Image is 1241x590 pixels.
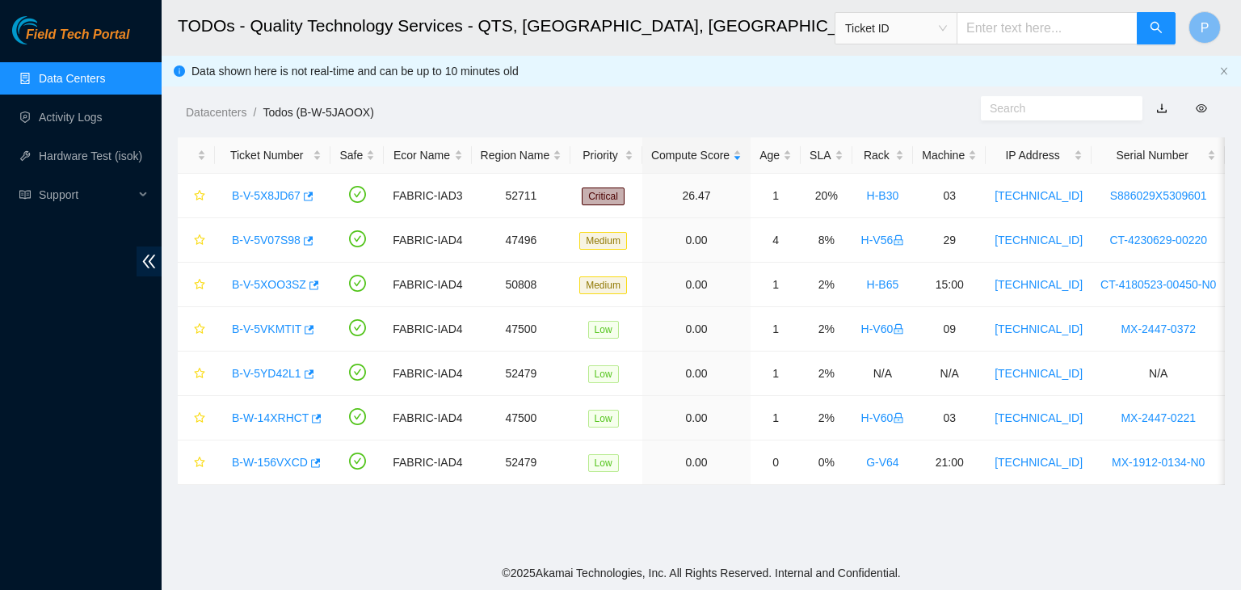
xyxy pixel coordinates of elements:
[12,29,129,50] a: Akamai TechnologiesField Tech Portal
[995,367,1083,380] a: [TECHNICAL_ID]
[801,263,852,307] td: 2%
[232,411,309,424] a: B-W-14XRHCT
[861,234,905,247] a: H-V56lock
[1219,66,1229,76] span: close
[187,316,206,342] button: star
[186,106,246,119] a: Datacenters
[913,218,986,263] td: 29
[194,368,205,381] span: star
[751,352,801,396] td: 1
[472,307,571,352] td: 47500
[472,174,571,218] td: 52711
[39,150,142,162] a: Hardware Test (isok)
[995,189,1083,202] a: [TECHNICAL_ID]
[867,189,899,202] a: H-B30
[751,396,801,440] td: 1
[751,440,801,485] td: 0
[893,234,904,246] span: lock
[263,106,373,119] a: Todos (B-W-5JAOOX)
[349,275,366,292] span: check-circle
[845,16,947,40] span: Ticket ID
[751,263,801,307] td: 1
[232,234,301,247] a: B-V-5V07S98
[12,16,82,44] img: Akamai Technologies
[588,321,619,339] span: Low
[913,174,986,218] td: 03
[588,410,619,428] span: Low
[384,263,471,307] td: FABRIC-IAD4
[194,457,205,470] span: star
[579,276,627,294] span: Medium
[801,307,852,352] td: 2%
[751,174,801,218] td: 1
[1150,21,1163,36] span: search
[990,99,1121,117] input: Search
[1196,103,1207,114] span: eye
[187,449,206,475] button: star
[232,322,301,335] a: B-V-5VKMTIT
[39,179,134,211] span: Support
[187,227,206,253] button: star
[866,456,898,469] a: G-V64
[384,218,471,263] td: FABRIC-IAD4
[162,556,1241,590] footer: © 2025 Akamai Technologies, Inc. All Rights Reserved. Internal and Confidential.
[349,186,366,203] span: check-circle
[588,454,619,472] span: Low
[751,307,801,352] td: 1
[582,188,625,205] span: Critical
[384,307,471,352] td: FABRIC-IAD4
[642,352,751,396] td: 0.00
[19,189,31,200] span: read
[1137,12,1176,44] button: search
[861,322,905,335] a: H-V60lock
[893,412,904,424] span: lock
[384,440,471,485] td: FABRIC-IAD4
[642,263,751,307] td: 0.00
[232,278,306,291] a: B-V-5XOO3SZ
[39,72,105,85] a: Data Centers
[1121,322,1196,335] a: MX-2447-0372
[995,411,1083,424] a: [TECHNICAL_ID]
[26,27,129,43] span: Field Tech Portal
[1112,456,1205,469] a: MX-1912-0134-N0
[801,218,852,263] td: 8%
[349,230,366,247] span: check-circle
[472,440,571,485] td: 52479
[913,396,986,440] td: 03
[801,174,852,218] td: 20%
[642,396,751,440] td: 0.00
[194,279,205,292] span: star
[995,278,1083,291] a: [TECHNICAL_ID]
[194,412,205,425] span: star
[187,405,206,431] button: star
[1156,102,1167,115] a: download
[995,456,1083,469] a: [TECHNICAL_ID]
[187,272,206,297] button: star
[472,352,571,396] td: 52479
[957,12,1138,44] input: Enter text here...
[642,440,751,485] td: 0.00
[349,453,366,470] span: check-circle
[472,396,571,440] td: 47500
[232,189,301,202] a: B-V-5X8JD67
[253,106,256,119] span: /
[1144,95,1180,121] button: download
[913,440,986,485] td: 21:00
[384,174,471,218] td: FABRIC-IAD3
[642,218,751,263] td: 0.00
[232,456,308,469] a: B-W-156VXCD
[349,364,366,381] span: check-circle
[384,396,471,440] td: FABRIC-IAD4
[642,174,751,218] td: 26.47
[1121,411,1196,424] a: MX-2447-0221
[187,183,206,209] button: star
[893,323,904,335] span: lock
[349,319,366,336] span: check-circle
[187,360,206,386] button: star
[1109,234,1207,247] a: CT-4230629-00220
[1188,11,1221,44] button: P
[349,408,366,425] span: check-circle
[801,352,852,396] td: 2%
[867,278,899,291] a: H-B65
[194,190,205,203] span: star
